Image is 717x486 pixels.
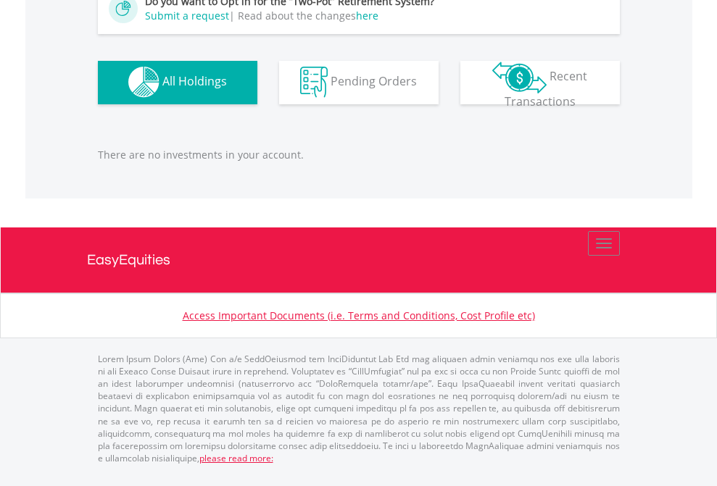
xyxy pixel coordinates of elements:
img: transactions-zar-wht.png [492,62,547,93]
a: Access Important Documents (i.e. Terms and Conditions, Cost Profile etc) [183,309,535,322]
img: pending_instructions-wht.png [300,67,328,98]
a: Submit a request [145,9,229,22]
span: Recent Transactions [505,68,588,109]
img: holdings-wht.png [128,67,159,98]
a: EasyEquities [87,227,631,293]
a: here [356,9,378,22]
span: Pending Orders [331,73,417,89]
button: Pending Orders [279,61,439,104]
button: Recent Transactions [460,61,620,104]
button: All Holdings [98,61,257,104]
a: please read more: [199,452,273,464]
div: | Read about the changes [109,9,609,23]
span: All Holdings [162,73,227,89]
p: There are no investments in your account. [98,148,620,162]
p: Lorem Ipsum Dolors (Ame) Con a/e SeddOeiusmod tem InciDiduntut Lab Etd mag aliquaen admin veniamq... [98,353,620,464]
